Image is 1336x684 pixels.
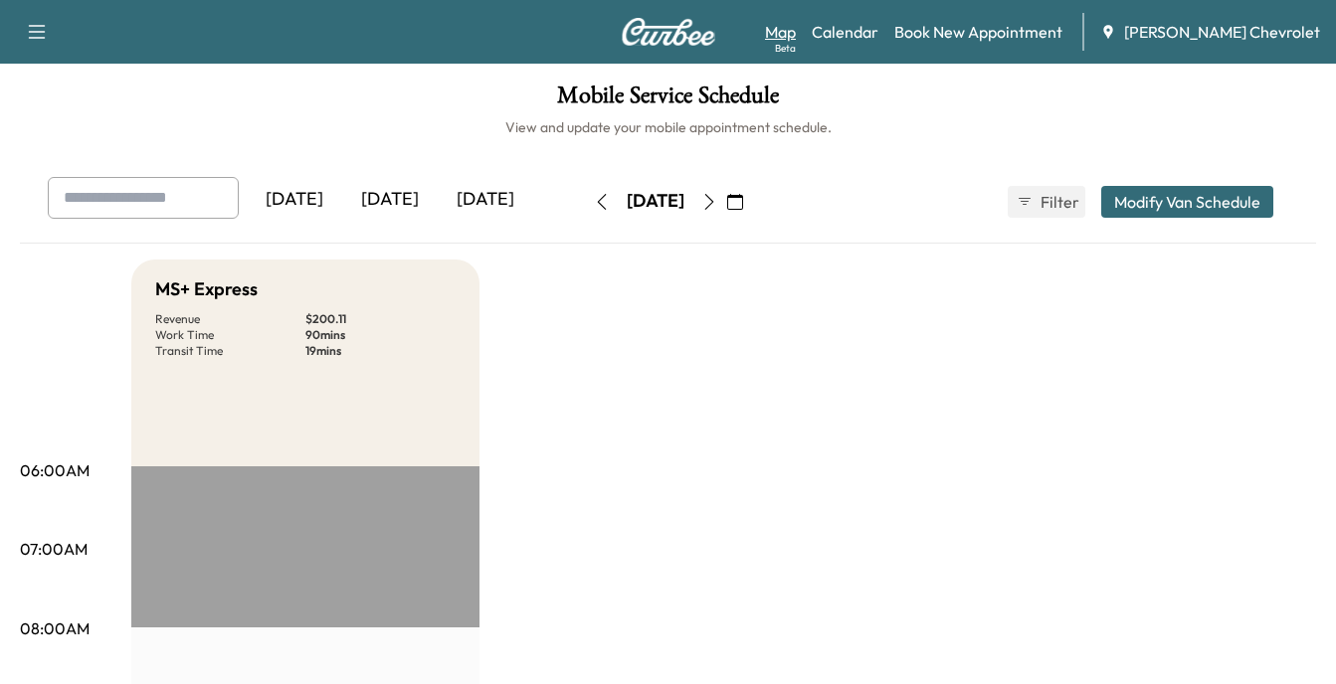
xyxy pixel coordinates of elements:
a: Calendar [812,20,878,44]
p: 06:00AM [20,458,90,482]
p: 07:00AM [20,537,88,561]
button: Modify Van Schedule [1101,186,1273,218]
h1: Mobile Service Schedule [20,84,1316,117]
p: 19 mins [305,343,456,359]
div: [DATE] [342,177,438,223]
h6: View and update your mobile appointment schedule. [20,117,1316,137]
button: Filter [1008,186,1085,218]
div: Beta [775,41,796,56]
span: [PERSON_NAME] Chevrolet [1124,20,1320,44]
div: [DATE] [438,177,533,223]
a: Book New Appointment [894,20,1062,44]
img: Curbee Logo [621,18,716,46]
span: Filter [1041,190,1076,214]
div: [DATE] [247,177,342,223]
p: Transit Time [155,343,305,359]
p: 90 mins [305,327,456,343]
p: 08:00AM [20,616,90,640]
p: Work Time [155,327,305,343]
a: MapBeta [765,20,796,44]
p: Revenue [155,311,305,327]
p: $ 200.11 [305,311,456,327]
h5: MS+ Express [155,275,258,303]
div: [DATE] [627,189,684,214]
